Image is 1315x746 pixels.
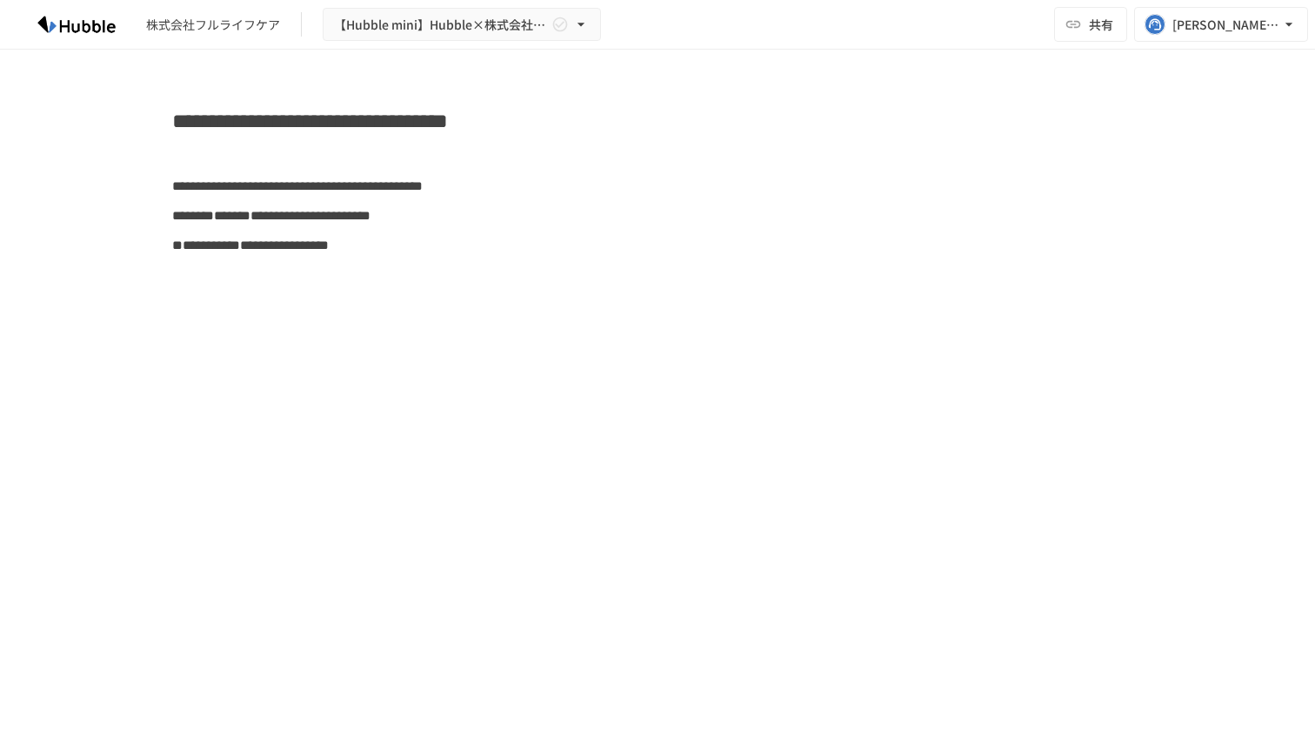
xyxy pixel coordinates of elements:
span: 共有 [1089,15,1113,34]
img: HzDRNkGCf7KYO4GfwKnzITak6oVsp5RHeZBEM1dQFiQ [21,10,132,38]
button: [PERSON_NAME][EMAIL_ADDRESS][PERSON_NAME][DOMAIN_NAME] [1134,7,1308,42]
button: 【Hubble mini】Hubble×株式会社フルライフケア オンボーディングプロジェクト [323,8,601,42]
div: [PERSON_NAME][EMAIL_ADDRESS][PERSON_NAME][DOMAIN_NAME] [1172,14,1280,36]
button: 共有 [1054,7,1127,42]
div: 株式会社フルライフケア [146,16,280,34]
span: 【Hubble mini】Hubble×株式会社フルライフケア オンボーディングプロジェクト [334,14,548,36]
